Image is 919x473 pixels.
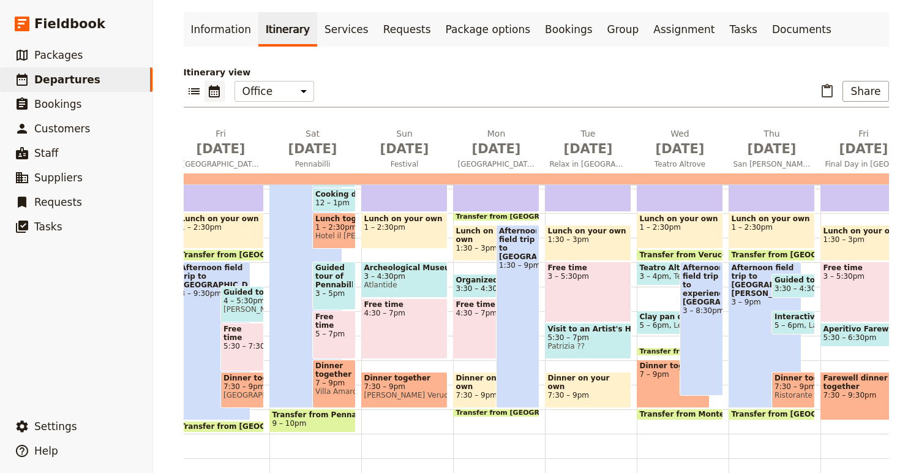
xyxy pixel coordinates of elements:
[315,223,353,232] span: 1 – 2:30pm
[640,348,793,355] span: Transfer from Montetiffi to Agriturismo
[315,361,353,379] span: Dinner together
[765,12,839,47] a: Documents
[312,188,356,212] div: Cooking demo12 – 1pm
[729,213,815,249] div: Lunch on your own1 – 2:30pm
[361,213,448,249] div: Lunch on your own1 – 2:30pm
[364,300,444,309] span: Free time
[181,214,261,223] span: Lunch on your own
[220,286,264,322] div: Guided tour of [GEOGRAPHIC_DATA]4 – 5:30pm[PERSON_NAME]
[220,323,264,371] div: Free time5:30 – 7:30pm
[361,127,453,173] button: Sun [DATE]Festival
[34,147,59,159] span: Staff
[364,391,444,399] span: [PERSON_NAME] Verucchio
[637,213,723,249] div: Lunch on your own1 – 2:30pm
[640,321,669,330] span: 5 – 6pm
[820,262,907,322] div: Free time3 – 5:30pm
[640,214,720,223] span: Lunch on your own
[771,274,815,298] div: Guided tour of [GEOGRAPHIC_DATA][PERSON_NAME]3:30 – 4:30pm
[453,213,539,221] div: Transfer from [GEOGRAPHIC_DATA] to [GEOGRAPHIC_DATA]
[823,272,904,281] span: 3 – 5:30pm
[223,374,261,382] span: Dinner together
[204,81,225,102] button: Calendar view
[499,227,536,261] span: Afternoon field trip to [GEOGRAPHIC_DATA]
[733,127,811,158] h2: Thu
[842,81,888,102] button: Share
[364,263,444,272] span: Archeological Museum Tour
[823,227,904,235] span: Lunch on your own
[361,372,448,408] div: Dinner together7:30 – 9pm[PERSON_NAME] Verucchio
[184,81,204,102] button: List view
[364,309,444,317] span: 4:30 – 7pm
[315,312,353,330] span: Free time
[34,420,77,433] span: Settings
[640,370,707,379] span: 7 – 9pm
[223,288,261,297] span: Guided tour of [GEOGRAPHIC_DATA]
[223,391,261,399] span: [GEOGRAPHIC_DATA]
[640,263,707,272] span: Teatro Altrove Experience
[274,127,351,158] h2: Sat
[178,159,264,169] span: [GEOGRAPHIC_DATA]
[722,12,765,47] a: Tasks
[223,305,261,314] span: [PERSON_NAME]
[364,272,444,281] span: 3 – 4:30pm
[775,382,812,391] span: 7:30 – 9pm
[637,347,710,356] div: Transfer from Montetiffi to Agriturismo
[364,223,444,232] span: 1 – 2:30pm
[361,262,448,298] div: Archeological Museum Tour3 – 4:30pmAtlantide
[453,159,540,169] span: [GEOGRAPHIC_DATA]
[312,213,356,249] div: Lunch together1 – 2:30pmHotel il [PERSON_NAME]
[456,276,523,284] span: Organized immersion activities
[548,325,628,333] span: Visit to an Artist's Home
[640,223,720,232] span: 1 – 2:30pm
[545,159,632,169] span: Relax in [GEOGRAPHIC_DATA]
[269,139,343,408] div: All-day field trip to [GEOGRAPHIC_DATA]10am – 9pm
[729,127,820,173] button: Thu [DATE]San [PERSON_NAME]
[364,214,444,223] span: Lunch on your own
[361,159,448,169] span: Festival
[361,298,448,359] div: Free time4:30 – 7pm
[646,12,722,47] a: Assignment
[823,391,904,399] span: 7:30 – 9:30pm
[637,159,724,169] span: Teatro Altrove
[771,311,815,335] div: Interactive language activity5 – 6pmLa Butega di Còcc a [GEOGRAPHIC_DATA][PERSON_NAME]
[775,391,812,399] span: Ristorante [PERSON_NAME][GEOGRAPHIC_DATA][PERSON_NAME]
[364,374,444,382] span: Dinner together
[272,419,307,428] span: 9 – 10pm
[683,306,720,315] span: 3 – 8:30pm
[34,98,81,110] span: Bookings
[182,140,260,158] span: [DATE]
[34,221,62,233] span: Tasks
[315,330,353,338] span: 5 – 7pm
[732,214,812,223] span: Lunch on your own
[545,323,631,359] div: Visit to an Artist's Home5:30 – 7pmPatrizia ??
[181,223,261,232] span: 1 – 2:30pm
[637,262,710,286] div: Teatro Altrove Experience3 – 4pmTeatro Altrove
[456,300,523,309] span: Free time
[364,382,444,391] span: 7:30 – 9pm
[820,159,907,169] span: Final Day in [GEOGRAPHIC_DATA]
[456,309,523,317] span: 4:30 – 7pm
[315,289,353,298] span: 3 – 5pm
[269,409,356,433] div: Transfer from Pennabilli to [GEOGRAPHIC_DATA]9 – 10pm
[456,227,523,244] span: Lunch on your own
[272,411,353,419] span: Transfer from Pennabilli to [GEOGRAPHIC_DATA]
[550,140,627,158] span: [DATE]
[34,196,82,208] span: Requests
[775,284,828,293] span: 3:30 – 4:30pm
[729,159,816,169] span: San [PERSON_NAME]
[548,235,628,244] span: 1:30 – 3pm
[178,127,269,173] button: Fri [DATE][GEOGRAPHIC_DATA]
[538,12,599,47] a: Bookings
[817,81,838,102] button: Paste itinerary item
[453,274,527,298] div: Organized immersion activities3:30 – 4:30pm
[178,213,264,249] div: Lunch on your own1 – 2:30pm
[733,140,811,158] span: [DATE]
[732,263,799,298] span: Afternoon field trip to [GEOGRAPHIC_DATA][PERSON_NAME]
[823,325,904,333] span: Aperitivo Farewell with Locals
[34,15,105,33] span: Fieldbook
[775,321,804,330] span: 5 – 6pm
[456,409,685,417] span: Transfer from [GEOGRAPHIC_DATA] to [GEOGRAPHIC_DATA]
[683,263,720,306] span: Afternoon field trip to experience [GEOGRAPHIC_DATA]
[820,323,907,347] div: Aperitivo Farewell with Locals5:30 – 6:30pm
[640,410,844,418] span: Transfer from Montetiffi to [GEOGRAPHIC_DATA]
